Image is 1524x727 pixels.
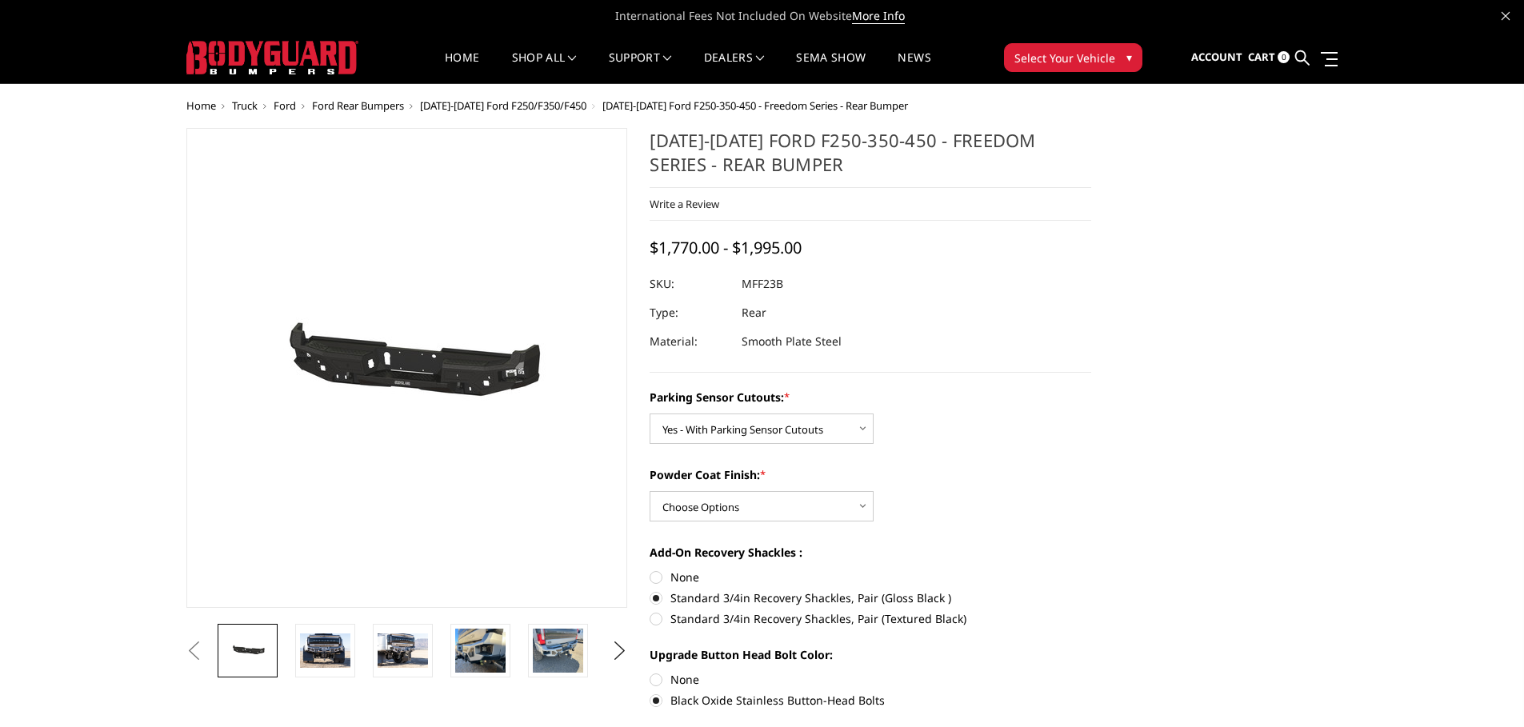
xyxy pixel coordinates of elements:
[1248,36,1290,79] a: Cart 0
[650,270,730,298] dt: SKU:
[650,544,1091,561] label: Add-On Recovery Shackles :
[1126,49,1132,66] span: ▾
[742,327,842,356] dd: Smooth Plate Steel
[704,52,765,83] a: Dealers
[186,128,628,608] a: 2023-2025 Ford F250-350-450 - Freedom Series - Rear Bumper
[898,52,930,83] a: News
[1191,50,1242,64] span: Account
[650,671,1091,688] label: None
[1191,36,1242,79] a: Account
[274,98,296,113] a: Ford
[650,610,1091,627] label: Standard 3/4in Recovery Shackles, Pair (Textured Black)
[420,98,586,113] a: [DATE]-[DATE] Ford F250/F350/F450
[650,692,1091,709] label: Black Oxide Stainless Button-Head Bolts
[650,389,1091,405] label: Parking Sensor Cutouts:
[312,98,404,113] a: Ford Rear Bumpers
[607,639,631,663] button: Next
[742,270,783,298] dd: MFF23B
[852,8,905,24] a: More Info
[650,569,1091,585] label: None
[742,298,766,327] dd: Rear
[650,128,1091,188] h1: [DATE]-[DATE] Ford F250-350-450 - Freedom Series - Rear Bumper
[650,646,1091,663] label: Upgrade Button Head Bolt Color:
[182,639,206,663] button: Previous
[378,633,428,667] img: 2023-2025 Ford F250-350-450 - Freedom Series - Rear Bumper
[1004,43,1142,72] button: Select Your Vehicle
[186,98,216,113] a: Home
[650,237,802,258] span: $1,770.00 - $1,995.00
[650,589,1091,606] label: Standard 3/4in Recovery Shackles, Pair (Gloss Black )
[602,98,908,113] span: [DATE]-[DATE] Ford F250-350-450 - Freedom Series - Rear Bumper
[1248,50,1275,64] span: Cart
[512,52,577,83] a: shop all
[186,41,358,74] img: BODYGUARD BUMPERS
[650,327,730,356] dt: Material:
[609,52,672,83] a: Support
[455,629,506,673] img: 2023-2025 Ford F250-350-450 - Freedom Series - Rear Bumper
[796,52,866,83] a: SEMA Show
[650,466,1091,483] label: Powder Coat Finish:
[445,52,479,83] a: Home
[533,629,583,673] img: 2023-2025 Ford F250-350-450 - Freedom Series - Rear Bumper
[1278,51,1290,63] span: 0
[1014,50,1115,66] span: Select Your Vehicle
[232,98,258,113] a: Truck
[650,298,730,327] dt: Type:
[650,197,719,211] a: Write a Review
[300,633,350,667] img: 2023-2025 Ford F250-350-450 - Freedom Series - Rear Bumper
